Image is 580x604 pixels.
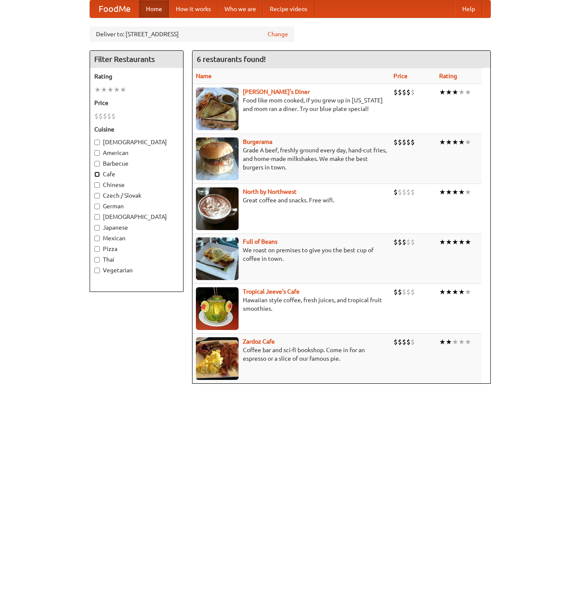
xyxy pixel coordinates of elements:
[94,161,100,166] input: Barbecue
[107,85,114,94] li: ★
[398,287,402,297] li: $
[94,182,100,188] input: Chinese
[94,223,179,232] label: Japanese
[393,287,398,297] li: $
[94,193,100,198] input: Czech / Slovak
[196,296,387,313] p: Hawaiian style coffee, fresh juices, and tropical fruit smoothies.
[458,137,465,147] li: ★
[196,337,239,380] img: zardoz.jpg
[406,337,411,347] li: $
[94,140,100,145] input: [DEMOGRAPHIC_DATA]
[94,138,179,146] label: [DEMOGRAPHIC_DATA]
[120,85,126,94] li: ★
[452,88,458,97] li: ★
[411,137,415,147] li: $
[243,188,297,195] a: North by Northwest
[103,111,107,121] li: $
[94,202,179,210] label: German
[393,137,398,147] li: $
[94,125,179,134] h5: Cuisine
[393,187,398,197] li: $
[114,85,120,94] li: ★
[452,337,458,347] li: ★
[94,225,100,231] input: Japanese
[90,26,294,42] div: Deliver to: [STREET_ADDRESS]
[196,237,239,280] img: beans.jpg
[411,187,415,197] li: $
[458,287,465,297] li: ★
[94,266,179,274] label: Vegetarian
[452,237,458,247] li: ★
[402,88,406,97] li: $
[94,150,100,156] input: American
[94,255,179,264] label: Thai
[94,245,179,253] label: Pizza
[411,287,415,297] li: $
[406,287,411,297] li: $
[446,88,452,97] li: ★
[94,72,179,81] h5: Rating
[94,213,179,221] label: [DEMOGRAPHIC_DATA]
[243,88,310,95] a: [PERSON_NAME]'s Diner
[452,187,458,197] li: ★
[446,237,452,247] li: ★
[398,187,402,197] li: $
[94,170,179,178] label: Cafe
[393,237,398,247] li: $
[263,0,314,18] a: Recipe videos
[406,88,411,97] li: $
[196,146,387,172] p: Grade A beef, freshly ground every day, hand-cut fries, and home-made milkshakes. We make the bes...
[455,0,482,18] a: Help
[196,187,239,230] img: north.jpg
[196,96,387,113] p: Food like mom cooked, if you grew up in [US_STATE] and mom ran a diner. Try our blue plate special!
[393,73,408,79] a: Price
[439,73,457,79] a: Rating
[439,137,446,147] li: ★
[439,237,446,247] li: ★
[101,85,107,94] li: ★
[268,30,288,38] a: Change
[243,238,277,245] a: Full of Beans
[90,51,183,68] h4: Filter Restaurants
[411,337,415,347] li: $
[94,99,179,107] h5: Price
[458,88,465,97] li: ★
[111,111,116,121] li: $
[446,287,452,297] li: ★
[94,85,101,94] li: ★
[99,111,103,121] li: $
[406,137,411,147] li: $
[458,187,465,197] li: ★
[393,337,398,347] li: $
[452,137,458,147] li: ★
[398,88,402,97] li: $
[439,88,446,97] li: ★
[402,337,406,347] li: $
[196,137,239,180] img: burgerama.jpg
[465,88,471,97] li: ★
[196,346,387,363] p: Coffee bar and sci-fi bookshop. Come in for an espresso or a slice of our famous pie.
[439,287,446,297] li: ★
[458,237,465,247] li: ★
[411,237,415,247] li: $
[94,181,179,189] label: Chinese
[139,0,169,18] a: Home
[196,196,387,204] p: Great coffee and snacks. Free wifi.
[243,288,300,295] b: Tropical Jeeve's Cafe
[94,172,100,177] input: Cafe
[197,55,266,63] ng-pluralize: 6 restaurants found!
[196,246,387,263] p: We roast on premises to give you the best cup of coffee in town.
[218,0,263,18] a: Who we are
[465,287,471,297] li: ★
[402,237,406,247] li: $
[243,138,272,145] a: Burgerama
[196,88,239,130] img: sallys.jpg
[406,187,411,197] li: $
[465,187,471,197] li: ★
[393,88,398,97] li: $
[94,159,179,168] label: Barbecue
